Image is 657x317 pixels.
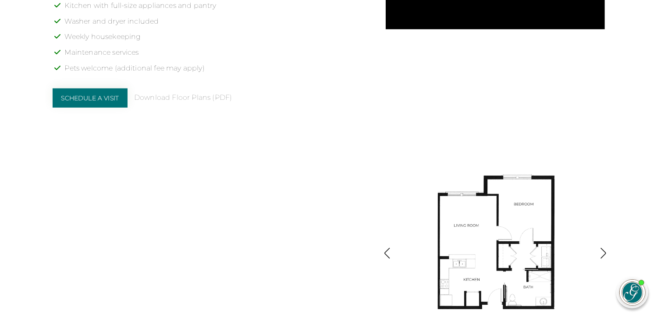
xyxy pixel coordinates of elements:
img: avatar [620,280,645,305]
li: Pets welcome (additional fee may apply) [65,64,369,80]
li: Kitchen with full-size appliances and pantry [65,1,369,17]
li: Washer and dryer included [65,17,369,33]
li: Weekly housekeeping [65,32,369,48]
button: Show previous [381,247,393,261]
li: Maintenance services [65,48,369,64]
a: Schedule a Visit [53,88,128,108]
a: Download Floor Plans (PDF) [134,93,232,102]
iframe: iframe [483,82,648,268]
img: Show previous [381,247,393,259]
